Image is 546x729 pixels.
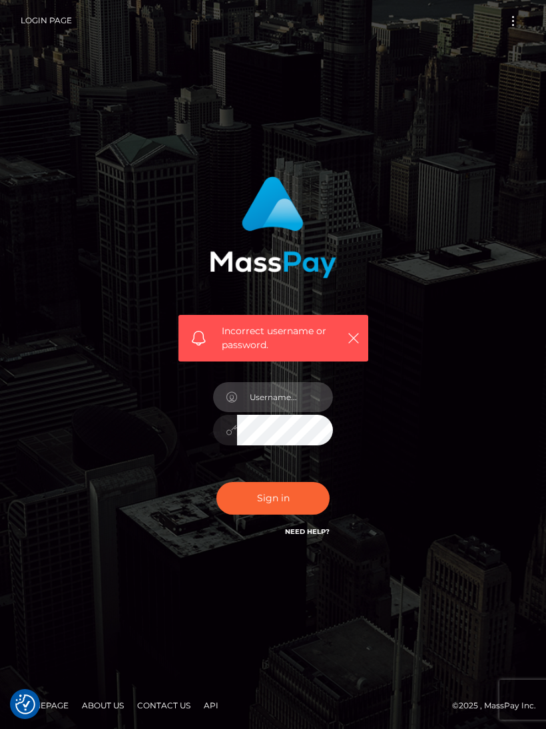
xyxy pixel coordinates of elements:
button: Consent Preferences [15,694,35,714]
span: Incorrect username or password. [222,324,340,352]
button: Sign in [216,482,330,515]
img: MassPay Login [210,176,336,278]
div: © 2025 , MassPay Inc. [10,698,536,713]
a: Login Page [21,7,72,35]
input: Username... [237,382,333,412]
a: API [198,695,224,716]
a: Homepage [15,695,74,716]
img: Revisit consent button [15,694,35,714]
a: Need Help? [285,527,330,536]
button: Toggle navigation [501,12,525,30]
a: Contact Us [132,695,196,716]
a: About Us [77,695,129,716]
